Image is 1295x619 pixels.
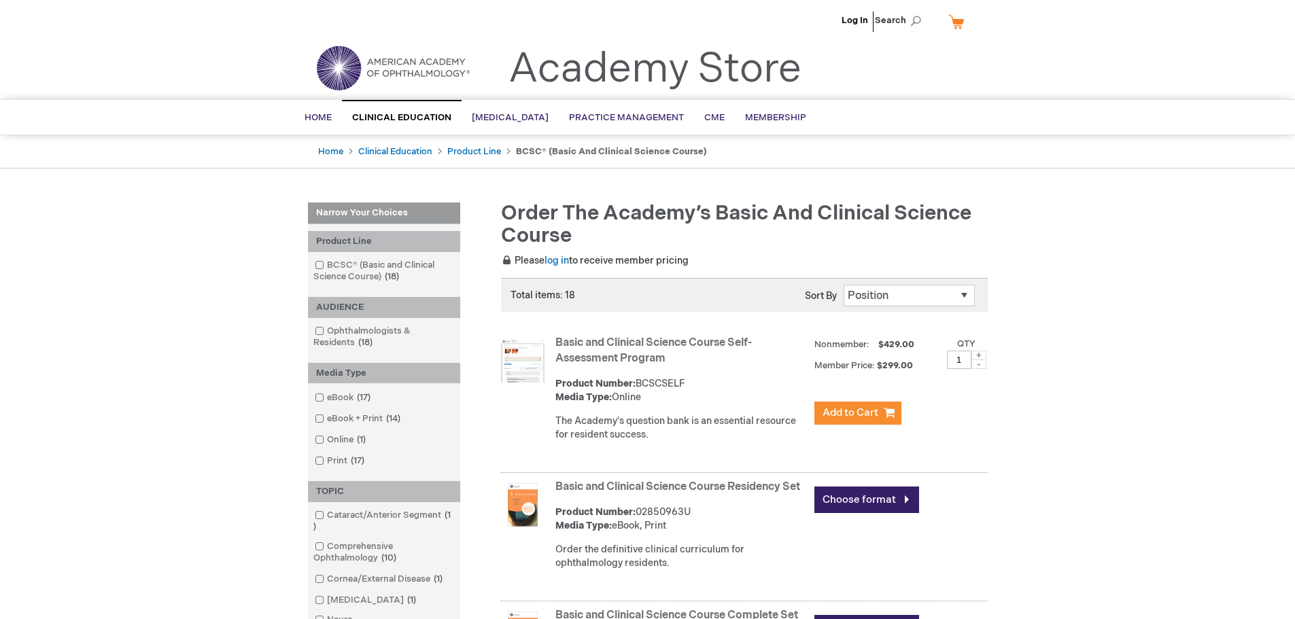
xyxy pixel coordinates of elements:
span: Practice Management [569,112,684,123]
div: 02850963U eBook, Print [555,506,808,533]
img: Basic and Clinical Science Course Residency Set [501,483,545,527]
strong: Product Number: [555,506,636,518]
a: log in [545,255,569,266]
div: Media Type [308,363,460,384]
span: Search [875,7,927,34]
span: Total items: 18 [511,289,575,301]
a: Choose format [814,487,919,513]
span: CME [704,112,725,123]
span: 1 [353,434,369,445]
a: Print17 [311,455,370,467]
button: Add to Cart [814,402,901,425]
a: Basic and Clinical Science Course Self-Assessment Program [555,336,752,365]
a: Log In [842,15,868,26]
a: Ophthalmologists & Residents18 [311,325,457,349]
a: Academy Store [508,45,801,94]
span: 17 [353,392,374,403]
strong: BCSC® (Basic and Clinical Science Course) [516,146,707,157]
span: Add to Cart [823,406,878,419]
span: 1 [430,573,446,584]
span: Clinical Education [352,112,451,123]
span: 10 [378,552,400,563]
a: Online1 [311,434,371,446]
strong: Narrow Your Choices [308,202,460,224]
div: BCSCSELF Online [555,377,808,404]
input: Qty [947,351,971,369]
div: The Academy's question bank is an essential resource for resident success. [555,414,808,442]
a: Product Line [447,146,501,157]
span: [MEDICAL_DATA] [472,112,549,123]
span: 14 [383,413,404,424]
a: eBook17 [311,391,376,404]
a: Home [318,146,343,157]
div: TOPIC [308,481,460,502]
span: 1 [313,510,451,532]
img: Basic and Clinical Science Course Self-Assessment Program [501,339,545,383]
span: $299.00 [877,360,915,371]
strong: Media Type: [555,520,612,531]
a: eBook + Print14 [311,412,406,425]
a: BCSC® (Basic and Clinical Science Course)18 [311,259,457,283]
span: 18 [355,337,376,348]
a: Cornea/External Disease1 [311,573,448,586]
span: Membership [745,112,806,123]
strong: Media Type: [555,391,612,403]
a: Cataract/Anterior Segment1 [311,509,457,533]
span: 1 [404,595,419,605]
label: Sort By [805,290,837,302]
span: Please to receive member pricing [501,255,689,266]
div: Product Line [308,231,460,252]
div: Order the definitive clinical curriculum for ophthalmology residents. [555,543,808,570]
strong: Nonmember: [814,336,869,353]
a: Comprehensive Ophthalmology10 [311,540,457,565]
strong: Member Price: [814,360,875,371]
span: $429.00 [876,339,916,350]
span: Order the Academy’s Basic and Clinical Science Course [501,201,971,248]
span: 18 [381,271,402,282]
span: 17 [347,455,368,466]
a: Basic and Clinical Science Course Residency Set [555,480,800,493]
label: Qty [957,338,975,349]
div: AUDIENCE [308,297,460,318]
span: Home [305,112,332,123]
a: Clinical Education [358,146,432,157]
a: [MEDICAL_DATA]1 [311,594,421,607]
strong: Product Number: [555,378,636,389]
